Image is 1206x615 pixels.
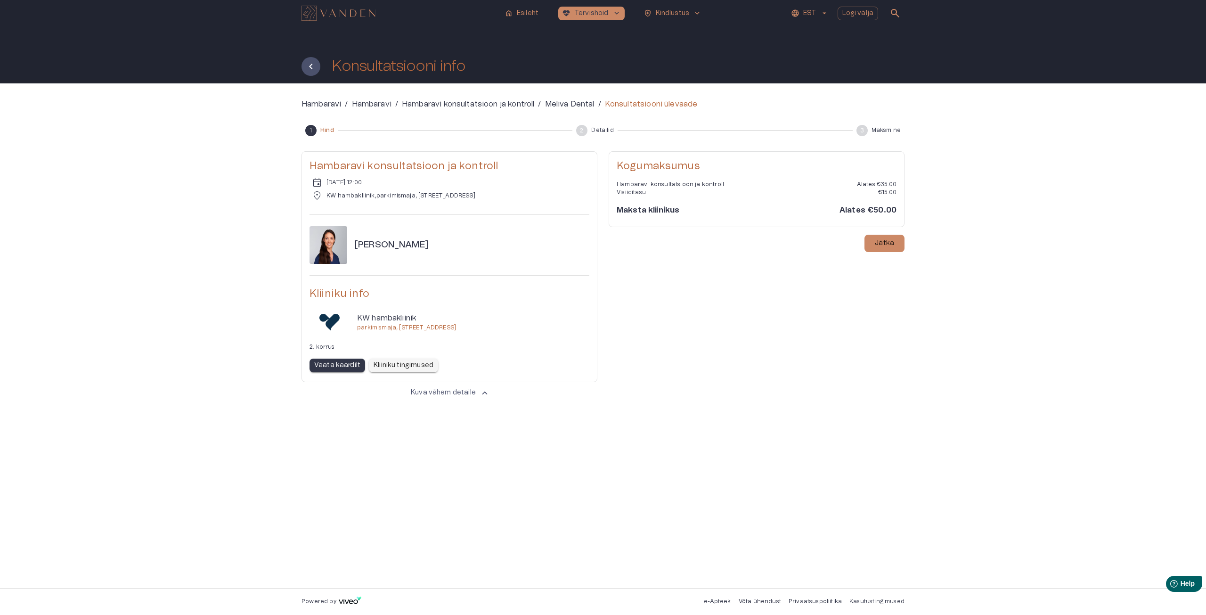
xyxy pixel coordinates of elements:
[352,98,391,110] a: Hambaravi
[517,8,538,18] p: Esileht
[872,126,901,134] span: Maksmine
[369,359,438,372] button: Kliiniku tingimused
[580,128,584,133] text: 2
[310,226,347,264] img: doctor
[704,599,731,604] a: e-Apteek
[326,192,475,200] p: KW hambakliinik , parkimismaja, [STREET_ADDRESS]
[301,6,375,21] img: Vanden logo
[301,384,597,402] button: Kuva vähem detailekeyboard_arrow_up
[301,98,341,110] a: Hambaravi
[574,8,609,18] p: Tervishoid
[310,344,335,350] span: 2. korrus
[480,388,490,398] span: keyboard_arrow_up
[562,9,570,17] span: ecg_heart
[402,98,534,110] a: Hambaravi konsultatsioon ja kontroll
[886,4,904,23] button: open search modal
[739,598,781,606] p: Võta ühendust
[411,388,476,398] p: Kuva vähem detaile
[558,7,625,20] button: ecg_heartTervishoidkeyboard_arrow_down
[839,205,896,215] h6: Alates €50.00
[320,126,334,134] span: Hind
[374,361,433,370] p: Kliiniku tingimused
[310,359,365,372] button: Vaata kaardilt
[355,239,428,252] h6: [PERSON_NAME]
[314,361,360,370] p: Vaata kaardilt
[849,599,904,604] a: Kasutustingimused
[889,8,901,19] span: search
[790,7,830,20] button: EST
[656,8,690,18] p: Kindlustus
[310,159,589,173] h5: Hambaravi konsultatsioon ja kontroll
[842,8,874,18] p: Logi välja
[311,177,323,188] span: event
[501,7,543,20] button: homeEsileht
[617,159,896,173] h5: Kogumaksumus
[860,128,864,133] text: 3
[598,98,601,110] p: /
[838,7,879,20] button: Logi välja
[332,58,465,74] h1: Konsultatsiooni info
[617,189,646,197] p: Visiiditasu
[617,180,724,189] p: Hambaravi konsultatsioon ja kontroll
[864,235,904,252] button: Jätka
[301,57,320,76] button: Tagasi
[591,126,613,134] span: Detailid
[857,180,896,189] p: Alates €35.00
[538,98,541,110] p: /
[545,98,595,110] a: Meliva Dental
[310,287,589,301] h5: Kliiniku info
[310,128,312,133] text: 1
[640,7,706,20] button: health_and_safetyKindlustuskeyboard_arrow_down
[345,98,348,110] p: /
[789,599,842,604] a: Privaatsuspoliitika
[326,179,362,187] p: [DATE] 12:00
[875,238,894,248] p: Jätka
[357,312,456,324] p: KW hambakliinik
[357,324,456,332] p: parkimismaja, [STREET_ADDRESS]
[395,98,398,110] p: /
[617,205,679,215] h6: Maksta kliinikus
[301,598,336,606] p: Powered by
[803,8,816,18] p: EST
[605,98,698,110] p: Konsultatsiooni ülevaade
[878,189,896,197] p: €15.00
[301,7,497,20] a: Navigate to homepage
[311,190,323,201] span: location_on
[505,9,513,17] span: home
[693,9,701,17] span: keyboard_arrow_down
[612,9,621,17] span: keyboard_arrow_down
[644,9,652,17] span: health_and_safety
[1133,572,1206,599] iframe: Help widget launcher
[319,312,340,332] img: KW hambakliinik logo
